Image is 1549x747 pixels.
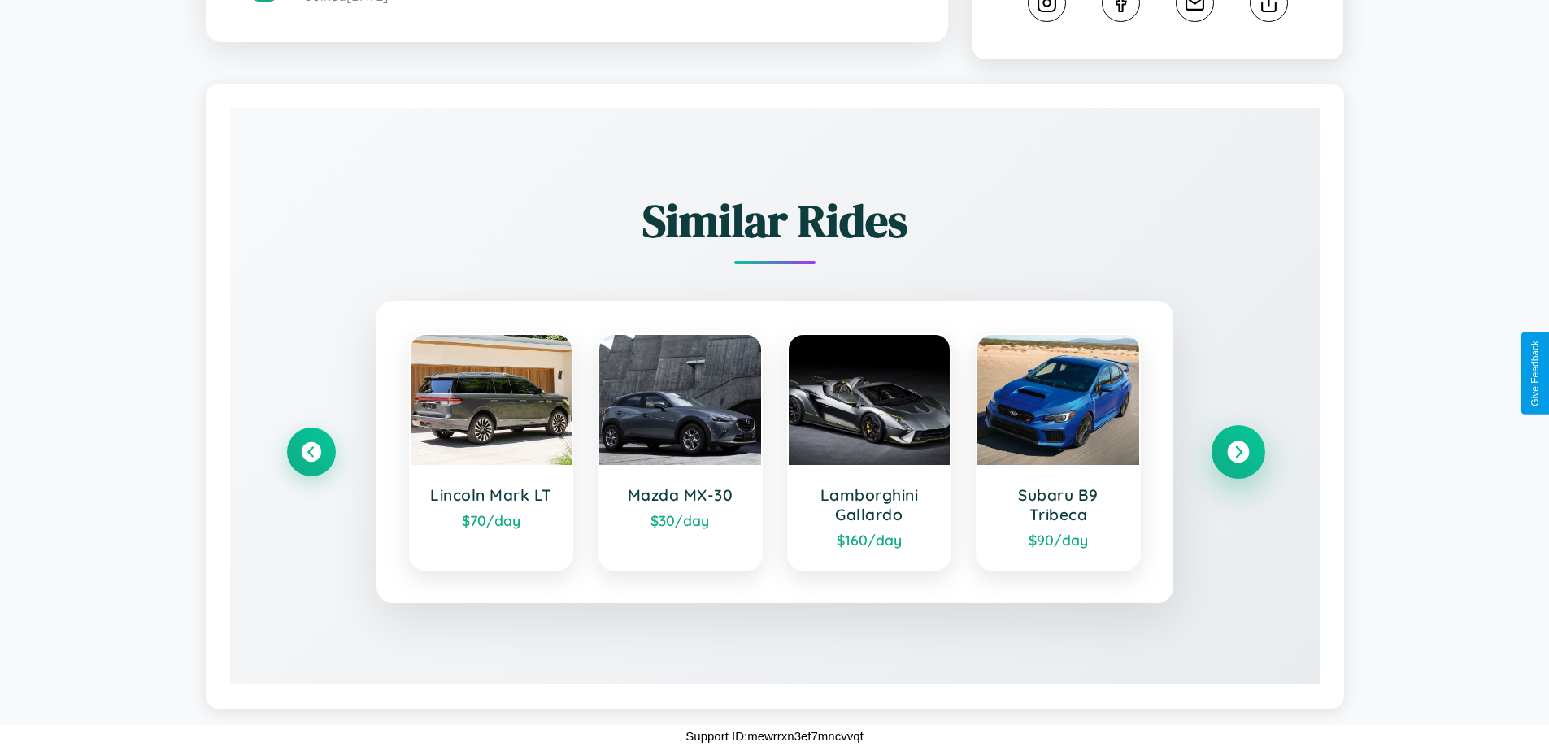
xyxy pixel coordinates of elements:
[616,511,745,529] div: $ 30 /day
[787,333,952,571] a: Lamborghini Gallardo$160/day
[409,333,574,571] a: Lincoln Mark LT$70/day
[598,333,763,571] a: Mazda MX-30$30/day
[805,485,934,524] h3: Lamborghini Gallardo
[427,485,556,505] h3: Lincoln Mark LT
[685,725,863,747] p: Support ID: mewrrxn3ef7mncvvqf
[976,333,1141,571] a: Subaru B9 Tribeca$90/day
[994,531,1123,549] div: $ 90 /day
[616,485,745,505] h3: Mazda MX-30
[994,485,1123,524] h3: Subaru B9 Tribeca
[1529,341,1541,406] div: Give Feedback
[287,189,1263,252] h2: Similar Rides
[805,531,934,549] div: $ 160 /day
[427,511,556,529] div: $ 70 /day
